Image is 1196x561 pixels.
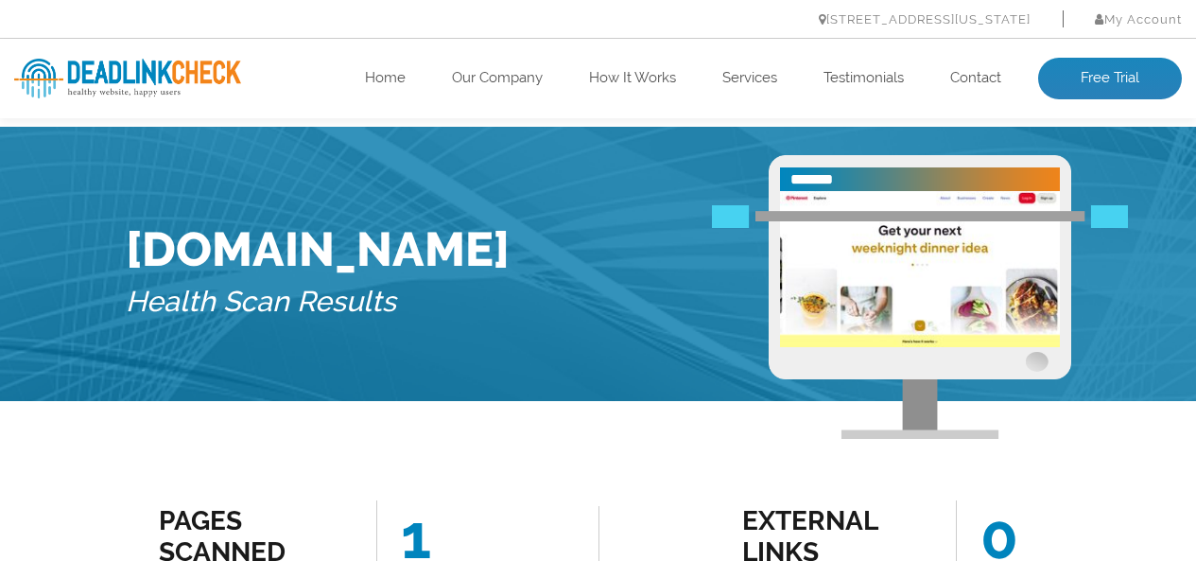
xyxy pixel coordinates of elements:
[769,155,1071,439] img: Free Webiste Analysis
[780,191,1060,347] img: Free Website Analysis
[712,206,1128,229] img: Free Webiste Analysis
[126,277,510,327] h5: Health Scan Results
[126,221,510,277] h1: [DOMAIN_NAME]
